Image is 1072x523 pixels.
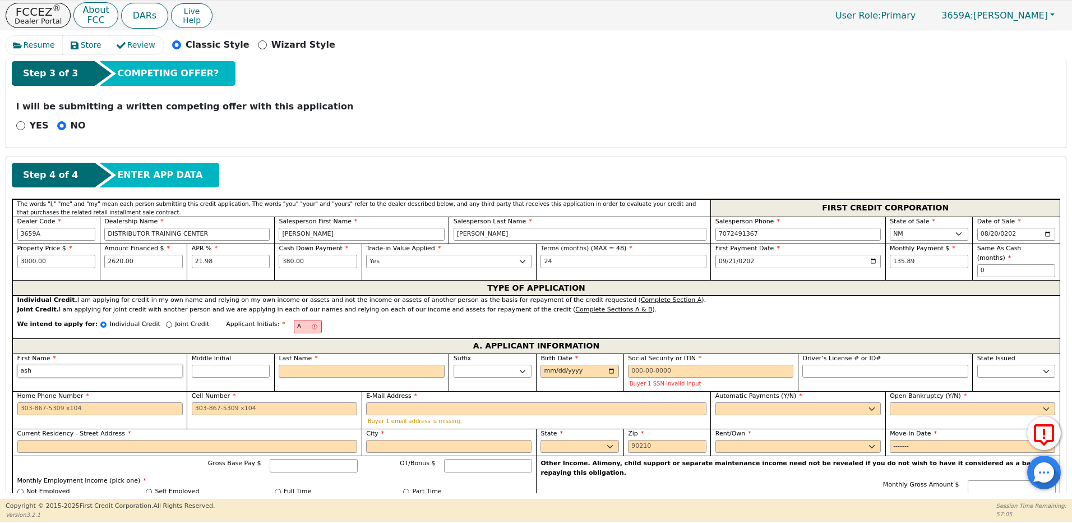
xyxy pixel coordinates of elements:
[192,392,236,400] span: Cell Number
[17,430,131,437] span: Current Residency - Street Address
[23,67,78,80] span: Step 3 of 3
[155,487,200,497] label: Self Employed
[17,306,59,313] strong: Joint Credit.
[15,6,62,17] p: FCCEZ
[930,7,1066,24] button: 3659A:[PERSON_NAME]
[17,320,98,338] span: We intend to apply for:
[121,3,168,29] button: DARs
[822,201,949,215] span: FIRST CREDIT CORPORATION
[71,119,86,132] p: NO
[17,392,89,400] span: Home Phone Number
[271,38,335,52] p: Wizard Style
[368,418,705,424] p: Buyer 1 email address is missing.
[366,430,384,437] span: City
[883,481,959,488] span: Monthly Gross Amount $
[23,168,78,182] span: Step 4 of 4
[541,459,1056,478] p: Other Income. Alimony, child support or separate maintenance income need not be revealed if you d...
[53,3,61,13] sup: ®
[890,392,967,400] span: Open Bankruptcy (Y/N)
[226,320,285,328] span: Applicant Initials:
[487,281,585,295] span: TYPE OF APPLICATION
[186,38,249,52] p: Classic Style
[192,402,357,416] input: 303-867-5309 x104
[977,245,1022,261] span: Same As Cash (months)
[540,355,578,362] span: Birth Date
[12,199,710,217] div: The words "I," "me" and "my" mean each person submitting this credit application. The words "you"...
[17,296,77,304] strong: Individual Credit.
[628,365,793,378] input: 000-00-0000
[715,255,881,268] input: YYYY-MM-DD
[6,502,215,511] p: Copyright © 2015- 2025 First Credit Corporation.
[473,339,599,354] span: A. APPLICANT INFORMATION
[17,245,72,252] span: Property Price $
[977,264,1056,278] input: 0
[366,245,441,252] span: Trade-in Value Applied
[17,402,183,416] input: 303-867-5309 x104
[81,39,101,51] span: Store
[977,218,1021,225] span: Date of Sale
[977,228,1056,241] input: YYYY-MM-DD
[824,4,927,26] a: User Role:Primary
[117,67,219,80] span: COMPETING OFFER?
[109,36,164,54] button: Review
[17,296,1056,305] div: I am applying for credit in my own name and relying on my own income or assets and not the income...
[628,440,706,453] input: 90210
[715,392,802,400] span: Automatic Payments (Y/N)
[540,365,619,378] input: YYYY-MM-DD
[575,306,652,313] u: Complete Sections A & B
[366,392,417,400] span: E-Mail Address
[17,355,57,362] span: First Name
[890,245,955,252] span: Monthly Payment $
[82,16,109,25] p: FCC
[941,10,973,21] span: 3659A:
[715,430,751,437] span: Rent/Own
[104,218,164,225] span: Dealership Name
[890,440,1055,453] input: YYYY-MM-DD
[890,255,968,268] input: Hint: 135.89
[104,245,170,252] span: Amount Financed $
[400,460,436,467] span: OT/Bonus $
[117,168,202,182] span: ENTER APP DATA
[279,245,348,252] span: Cash Down Payment
[6,36,63,54] button: Resume
[110,320,160,329] p: Individual Credit
[715,228,881,241] input: 303-867-5309 x104
[835,10,881,21] span: User Role :
[977,355,1015,362] span: State Issued
[824,4,927,26] p: Primary
[208,460,261,467] span: Gross Base Pay $
[6,3,71,28] button: FCCEZ®Dealer Portal
[82,6,109,15] p: About
[890,430,937,437] span: Move-in Date
[802,355,881,362] span: Driver’s License # or ID#
[26,487,70,497] label: Not Employed
[15,17,62,25] p: Dealer Portal
[996,510,1066,519] p: 57:05
[279,218,357,225] span: Salesperson First Name
[175,320,209,329] p: Joint Credit
[183,16,201,25] span: Help
[890,218,935,225] span: State of Sale
[24,39,55,51] span: Resume
[171,3,212,28] button: LiveHelp
[454,218,532,225] span: Salesperson Last Name
[284,487,311,497] label: Full Time
[183,7,201,16] span: Live
[1027,416,1061,450] button: Report Error to FCC
[628,355,701,362] span: Social Security or ITIN
[941,10,1048,21] span: [PERSON_NAME]
[6,511,215,519] p: Version 3.2.1
[454,355,471,362] span: Suffix
[413,487,442,497] label: Part Time
[73,2,118,29] a: AboutFCC
[16,100,1056,113] p: I will be submitting a written competing offer with this application
[540,430,563,437] span: State
[17,218,61,225] span: Dealer Code
[63,36,110,54] button: Store
[540,245,626,252] span: Terms (months) (MAX = 48)
[630,380,792,387] p: Buyer 1 SSN Invalid Input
